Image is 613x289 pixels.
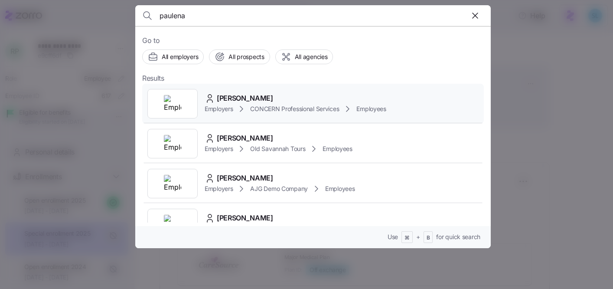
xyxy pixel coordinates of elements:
[323,144,352,153] span: Employees
[142,35,484,46] span: Go to
[217,173,273,184] span: [PERSON_NAME]
[217,213,273,223] span: [PERSON_NAME]
[209,49,270,64] button: All prospects
[205,184,233,193] span: Employers
[142,73,164,84] span: Results
[404,234,410,242] span: ⌘
[427,234,430,242] span: B
[275,49,333,64] button: All agencies
[142,49,204,64] button: All employers
[325,184,355,193] span: Employees
[205,144,233,153] span: Employers
[250,184,308,193] span: AJG Demo Company
[162,53,198,61] span: All employers
[164,175,181,192] img: Employer logo
[228,53,264,61] span: All prospects
[217,133,273,144] span: [PERSON_NAME]
[416,233,420,241] span: +
[164,135,181,152] img: Employer logo
[205,105,233,113] span: Employers
[388,233,398,241] span: Use
[217,93,273,104] span: [PERSON_NAME]
[164,215,181,232] img: Employer logo
[356,105,386,113] span: Employees
[164,95,181,112] img: Employer logo
[295,53,328,61] span: All agencies
[250,144,305,153] span: Old Savannah Tours
[250,105,339,113] span: CONCERN Professional Services
[436,233,480,241] span: for quick search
